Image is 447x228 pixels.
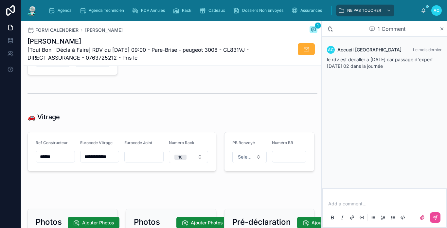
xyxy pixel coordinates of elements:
span: Numéro Rack [169,140,194,145]
span: Accueil [GEOGRAPHIC_DATA] [337,47,402,53]
div: 10 [178,155,183,160]
a: Agenda Technicien [78,5,129,16]
h1: 🚗 Vitrage [27,112,60,122]
a: [PERSON_NAME] [85,27,123,33]
span: AC [328,47,334,52]
span: Ajouter Photos [82,219,114,226]
span: Cadeaux [208,8,225,13]
div: scrollable content [43,3,421,18]
span: Select a Renvoyer Vitrage [238,154,253,160]
span: PB Renvoyé [232,140,255,145]
span: le rdv est decaller a [DATE] car passage d'expert [DATE] 02 dans la journée [327,57,433,69]
span: Eurocode Joint [124,140,152,145]
span: Assurances [300,8,322,13]
span: Agenda [58,8,72,13]
a: Rack [171,5,196,16]
img: App logo [26,5,38,16]
a: NE PAS TOUCHER [336,5,394,16]
button: 1 [310,26,317,34]
button: Select Button [169,151,208,163]
span: 1 Comment [378,25,405,33]
span: Agenda Technicien [89,8,124,13]
a: RDV Annulés [130,5,170,16]
span: Dossiers Non Envoyés [242,8,283,13]
span: NE PAS TOUCHER [347,8,381,13]
span: AC [434,8,439,13]
span: FORM CALENDRIER [35,27,79,33]
a: Agenda [46,5,76,16]
span: Ref Constructeur [36,140,68,145]
span: Le mois dernier [413,47,442,52]
span: Numéro BR [272,140,293,145]
a: Assurances [289,5,327,16]
span: RDV Annulés [141,8,165,13]
span: Eurocode Vitrage [80,140,113,145]
span: Rack [182,8,191,13]
button: Select Button [232,151,267,163]
a: Dossiers Non Envoyés [231,5,288,16]
a: FORM CALENDRIER [27,27,79,33]
span: Ajouter Doc [312,219,337,226]
span: 1 [315,22,321,29]
span: [Tout Bon | Décla à Faire] RDV du [DATE] 09:00 - Pare-Brise - peugeot 3008 - CL831VJ - DIRECT ASS... [27,46,268,62]
h1: [PERSON_NAME] [27,37,268,46]
span: Ajouter Photos [191,219,223,226]
a: Cadeaux [197,5,230,16]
